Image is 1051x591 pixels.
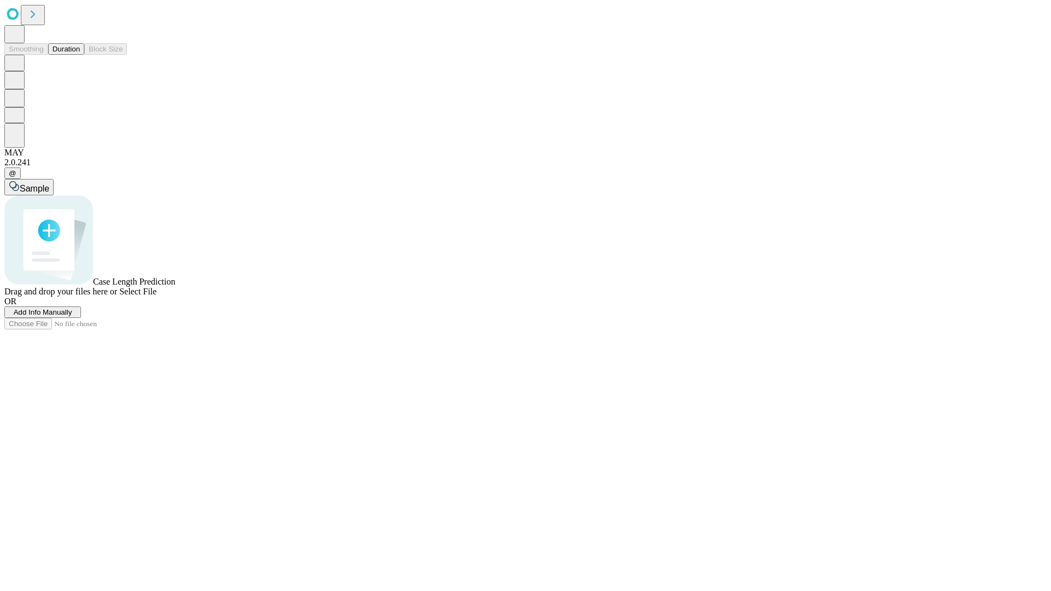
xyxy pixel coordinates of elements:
[48,43,84,55] button: Duration
[84,43,127,55] button: Block Size
[4,297,16,306] span: OR
[4,43,48,55] button: Smoothing
[4,148,1047,158] div: MAY
[20,184,49,193] span: Sample
[4,287,117,296] span: Drag and drop your files here or
[93,277,175,286] span: Case Length Prediction
[4,179,54,195] button: Sample
[14,308,72,316] span: Add Info Manually
[4,158,1047,167] div: 2.0.241
[119,287,157,296] span: Select File
[4,306,81,318] button: Add Info Manually
[4,167,21,179] button: @
[9,169,16,177] span: @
